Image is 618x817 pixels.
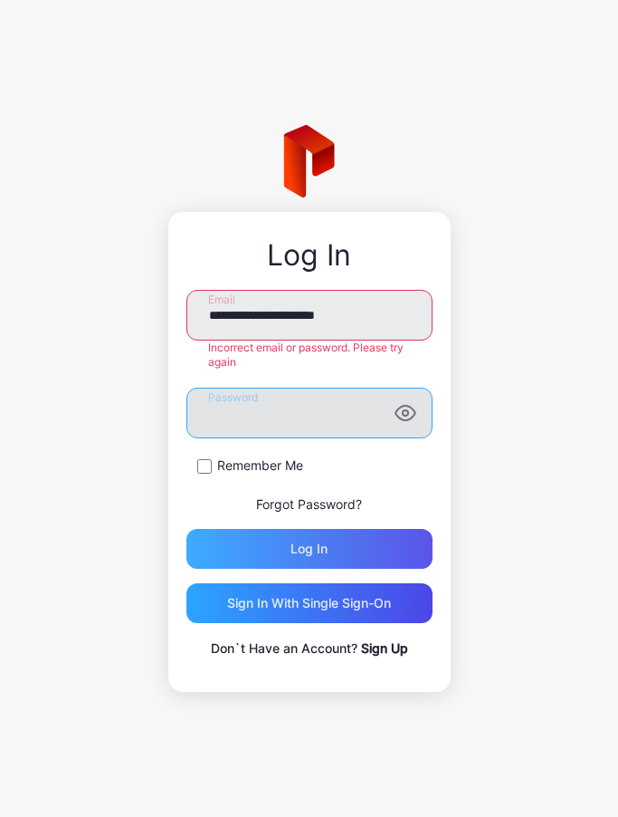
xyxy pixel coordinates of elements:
button: Sign in With Single Sign-On [186,583,433,623]
input: Password [186,388,433,438]
label: Remember Me [217,457,303,475]
a: Sign Up [361,640,408,656]
button: Password [395,402,416,424]
div: Log in [290,542,328,556]
p: Don`t Have an Account? [186,638,433,659]
input: Email [186,290,433,341]
a: Forgot Password? [256,496,362,512]
div: Log In [186,239,433,272]
div: Incorrect email or password. Please try again [186,341,433,370]
div: Sign in With Single Sign-On [227,596,391,610]
button: Log in [186,529,433,569]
